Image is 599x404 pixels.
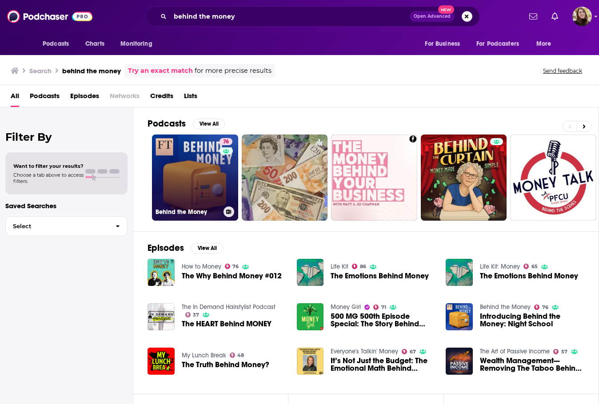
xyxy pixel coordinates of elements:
[110,89,140,107] span: Networks
[352,264,366,269] a: 86
[331,348,398,355] a: Everyone's Talkin' Money
[223,138,229,147] span: 76
[114,36,164,52] button: open menu
[13,172,84,184] span: Choose a tab above to access filters.
[36,36,80,52] button: open menu
[572,7,592,26] span: Logged in as katiefuchs
[373,305,386,310] a: 71
[128,66,193,76] a: Try an exact match
[191,243,223,253] button: View All
[152,135,238,221] a: 76Behind the Money
[148,242,184,253] h2: Episodes
[414,14,451,19] span: Open Advanced
[476,38,519,50] span: For Podcasters
[30,89,60,107] a: Podcasts
[480,303,531,311] a: Behind the Money
[148,118,186,129] h2: Podcasts
[85,38,104,50] span: Charts
[148,242,223,253] a: EpisodesView All
[182,263,221,270] a: How to Money
[148,118,225,129] a: PodcastsView All
[446,348,473,375] img: Wealth Management—Removing The Taboo Behind Money
[5,216,128,236] button: Select
[523,264,538,269] a: 65
[184,89,197,107] a: Lists
[553,349,567,354] a: 57
[438,5,454,14] span: New
[120,38,152,50] span: Monitoring
[331,263,348,270] a: Life Kit
[230,353,244,358] a: 48
[542,305,548,309] span: 76
[170,9,410,24] input: Search podcasts, credits, & more...
[297,348,324,375] img: It’s Not Just the Budget: The Emotional Math Behind Money Dysmorphia
[548,9,562,24] a: Show notifications dropdown
[148,259,175,286] img: The Why Behind Money #012
[446,259,473,286] a: The Emotions Behind Money
[561,350,567,354] span: 57
[297,303,324,330] img: 500 MG 500th Episode Special: The Story Behind Money Girl
[195,66,272,76] span: for more precise results
[410,11,455,22] button: Open AdvancedNew
[480,272,578,280] a: The Emotions Behind Money
[419,36,471,52] button: open menu
[360,265,366,269] span: 86
[185,312,200,317] a: 37
[480,313,584,328] a: Introducing Behind the Money: Night School
[193,313,199,317] span: 37
[43,38,69,50] span: Podcasts
[148,348,175,375] img: The Truth Behind Money?
[232,265,239,269] span: 76
[11,89,19,107] a: All
[530,36,563,52] button: open menu
[13,163,84,169] span: Want to filter your results?
[7,8,92,25] a: Podchaser - Follow, Share and Rate Podcasts
[572,7,592,26] img: User Profile
[381,305,386,309] span: 71
[480,357,584,372] a: Wealth Management—Removing The Taboo Behind Money
[480,263,520,270] a: Life Kit: Money
[534,305,548,310] a: 76
[480,348,550,355] a: The Art of Passive Income
[182,361,269,368] a: The Truth Behind Money?
[182,303,276,311] a: The In Demand Hairstylist Podcast
[331,272,429,280] a: The Emotions Behind Money
[331,313,435,328] a: 500 MG 500th Episode Special: The Story Behind Money Girl
[29,67,52,75] h3: Search
[297,259,324,286] img: The Emotions Behind Money
[5,202,128,210] p: Saved Searches
[331,357,435,372] a: It’s Not Just the Budget: The Emotional Math Behind Money Dysmorphia
[182,320,272,328] a: The HEART Behind MONEY
[193,119,225,129] button: View All
[150,89,173,107] a: Credits
[225,264,239,269] a: 76
[182,272,282,280] a: The Why Behind Money #012
[148,303,175,330] img: The HEART Behind MONEY
[425,38,460,50] span: For Business
[402,349,416,354] a: 67
[446,303,473,330] img: Introducing Behind the Money: Night School
[70,89,99,107] a: Episodes
[572,7,592,26] button: Show profile menu
[237,353,244,357] span: 48
[5,131,128,143] h2: Filter By
[80,36,110,52] a: Charts
[526,9,541,24] a: Show notifications dropdown
[410,350,416,354] span: 67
